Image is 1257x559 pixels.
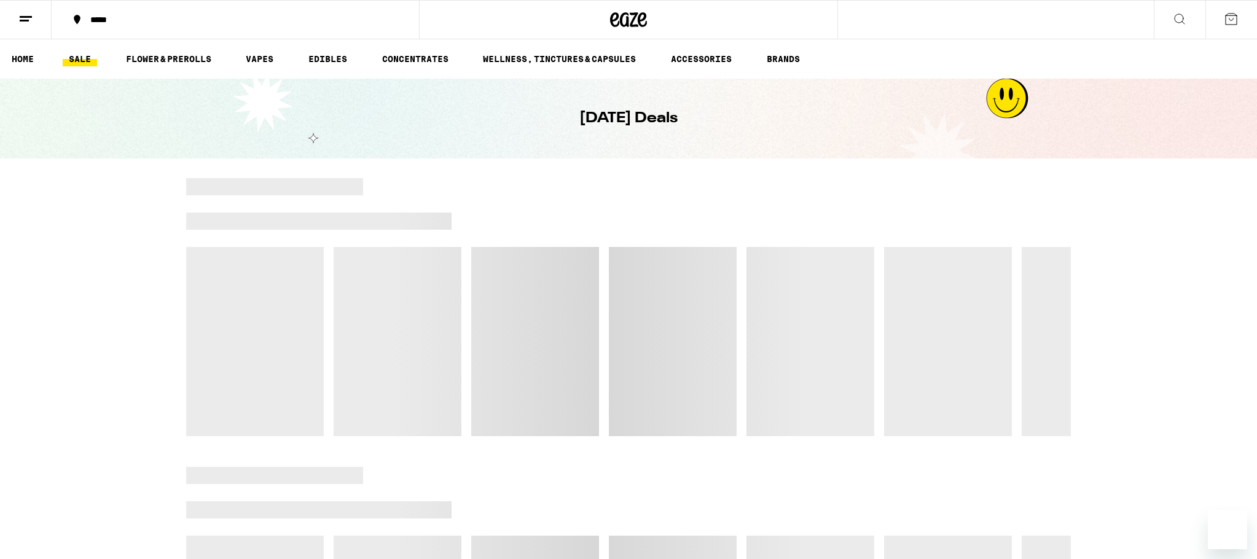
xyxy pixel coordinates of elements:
[761,52,806,66] a: BRANDS
[665,52,738,66] a: ACCESSORIES
[302,52,353,66] a: EDIBLES
[376,52,455,66] a: CONCENTRATES
[6,52,40,66] a: HOME
[240,52,280,66] a: VAPES
[477,52,642,66] a: WELLNESS, TINCTURES & CAPSULES
[120,52,217,66] a: FLOWER & PREROLLS
[1208,510,1247,549] iframe: Button to launch messaging window
[63,52,97,66] a: SALE
[579,108,678,129] h1: [DATE] Deals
